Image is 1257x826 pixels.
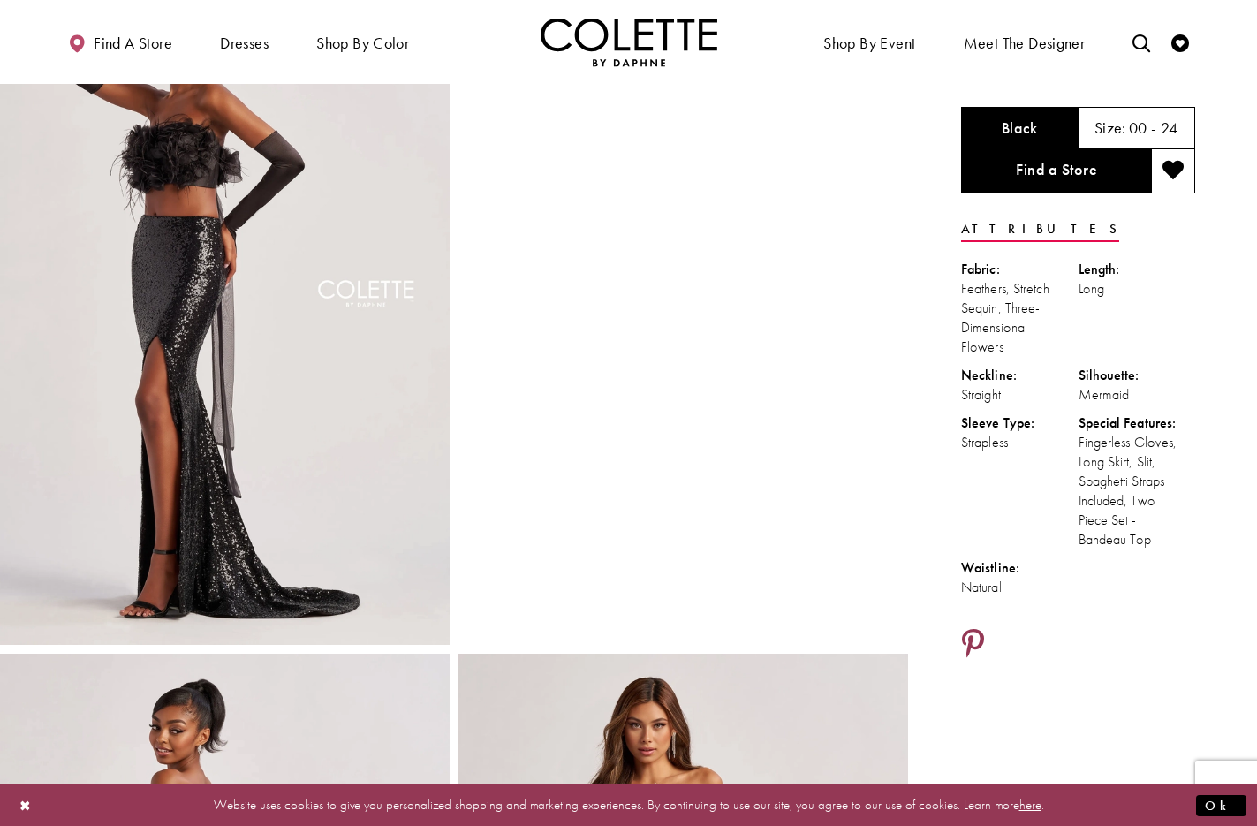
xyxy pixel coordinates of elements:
[1079,260,1196,279] div: Length:
[961,216,1119,242] a: Attributes
[1079,413,1196,433] div: Special Features:
[64,18,177,66] a: Find a store
[1094,117,1126,138] span: Size:
[961,628,985,662] a: Share using Pinterest - Opens in new tab
[127,793,1130,817] p: Website uses cookies to give you personalized shopping and marketing experiences. By continuing t...
[94,34,172,52] span: Find a store
[961,558,1079,578] div: Waistline:
[1196,794,1246,816] button: Submit Dialog
[1167,18,1193,66] a: Check Wishlist
[216,18,273,66] span: Dresses
[312,18,413,66] span: Shop by color
[964,34,1086,52] span: Meet the designer
[316,34,409,52] span: Shop by color
[1079,385,1196,405] div: Mermaid
[961,578,1079,597] div: Natural
[961,413,1079,433] div: Sleeve Type:
[961,433,1079,452] div: Strapless
[1129,119,1178,137] h5: 00 - 24
[1079,433,1196,549] div: Fingerless Gloves, Long Skirt, Slit, Spaghetti Straps Included, Two Piece Set - Bandeau Top
[1002,119,1038,137] h5: Chosen color
[961,279,1079,357] div: Feathers, Stretch Sequin, Three-Dimensional Flowers
[961,260,1079,279] div: Fabric:
[1079,279,1196,299] div: Long
[541,18,717,66] a: Visit Home Page
[220,34,269,52] span: Dresses
[961,149,1151,193] a: Find a Store
[823,34,915,52] span: Shop By Event
[11,790,41,821] button: Close Dialog
[959,18,1090,66] a: Meet the designer
[1151,149,1195,193] button: Add to wishlist
[1128,18,1155,66] a: Toggle search
[541,18,717,66] img: Colette by Daphne
[819,18,920,66] span: Shop By Event
[961,366,1079,385] div: Neckline:
[1079,366,1196,385] div: Silhouette:
[961,385,1079,405] div: Straight
[1019,796,1041,814] a: here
